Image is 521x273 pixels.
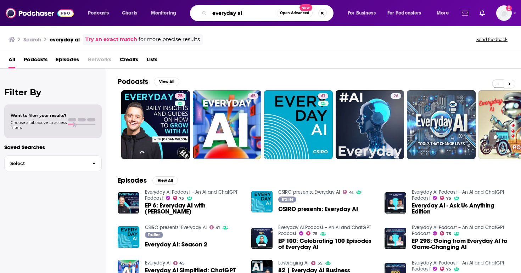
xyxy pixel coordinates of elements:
[6,6,74,20] img: Podchaser - Follow, Share and Rate Podcasts
[88,54,111,68] span: Networks
[152,176,178,185] button: View All
[278,238,376,250] a: EP 100: Celebrating 100 Episodes of Everyday AI
[348,8,376,18] span: For Business
[277,9,313,17] button: Open AdvancedNew
[412,260,504,272] a: Everyday AI Podcast – An AI and ChatGPT Podcast
[343,190,353,194] a: 41
[506,5,512,11] svg: Add a profile image
[440,231,451,235] a: 75
[179,262,185,265] span: 45
[145,241,207,248] a: Everyday AI: Season 2
[118,77,179,86] a: PodcastsView All
[83,7,118,19] button: open menu
[145,189,237,201] a: Everyday AI Podcast – An AI and ChatGPT Podcast
[313,232,318,235] span: 75
[343,7,385,19] button: open menu
[148,233,160,237] span: Trailer
[147,54,157,68] a: Lists
[4,87,102,97] h2: Filter By
[446,232,451,235] span: 75
[209,225,220,229] a: 41
[139,35,200,44] span: for more precise results
[318,93,328,99] a: 41
[215,226,220,229] span: 41
[278,206,358,212] a: CSIRO presents: Everyday AI
[446,197,451,200] span: 75
[50,36,80,43] h3: everyday ai
[145,203,243,215] a: EP 6: Everyday AI with Aaron Barreiro
[251,93,256,100] span: 45
[122,8,137,18] span: Charts
[412,238,510,250] a: EP 298: Going from Everyday AI to Game-Changing AI
[385,228,406,249] img: EP 298: Going from Everyday AI to Game-Changing AI
[474,36,510,42] button: Send feedback
[179,197,184,200] span: 75
[321,93,325,100] span: 41
[4,144,102,150] p: Saved Searches
[118,77,148,86] h2: Podcasts
[349,191,353,194] span: 41
[496,5,512,21] img: User Profile
[178,93,183,100] span: 75
[88,8,109,18] span: Podcasts
[280,11,309,15] span: Open Advanced
[118,176,147,185] h2: Episodes
[432,7,458,19] button: open menu
[11,120,67,130] span: Choose a tab above to access filters.
[477,7,488,19] a: Show notifications dropdown
[412,203,510,215] a: Everyday AI - Ask Us Anything Edition
[318,262,323,265] span: 55
[393,93,398,100] span: 26
[145,260,170,266] a: Everyday AI
[281,197,293,201] span: Trailer
[311,261,323,265] a: 55
[251,228,273,249] a: EP 100: Celebrating 100 Episodes of Everyday AI
[5,161,86,166] span: Select
[446,268,451,271] span: 75
[118,192,139,214] img: EP 6: Everyday AI with Aaron Barreiro
[120,54,138,68] a: Credits
[11,113,67,118] span: Want to filter your results?
[437,8,449,18] span: More
[146,7,185,19] button: open menu
[209,7,277,19] input: Search podcasts, credits, & more...
[56,54,79,68] a: Episodes
[278,224,371,237] a: Everyday AI Podcast – An AI and ChatGPT Podcast
[118,226,139,248] img: Everyday AI: Season 2
[278,260,308,266] a: Leveraging AI
[248,93,258,99] a: 45
[151,8,176,18] span: Monitoring
[383,7,432,19] button: open menu
[145,224,207,231] a: CSIRO presents: Everyday AI
[387,8,421,18] span: For Podcasters
[23,36,41,43] h3: Search
[117,7,141,19] a: Charts
[24,54,47,68] a: Podcasts
[251,191,273,212] img: CSIRO presents: Everyday AI
[4,155,102,171] button: Select
[385,192,406,214] img: Everyday AI - Ask Us Anything Edition
[412,189,504,201] a: Everyday AI Podcast – An AI and ChatGPT Podcast
[85,35,137,44] a: Try an exact match
[391,93,401,99] a: 26
[154,78,179,86] button: View All
[121,90,190,159] a: 75
[193,90,262,159] a: 45
[173,196,184,200] a: 75
[264,90,333,159] a: 41
[9,54,15,68] a: All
